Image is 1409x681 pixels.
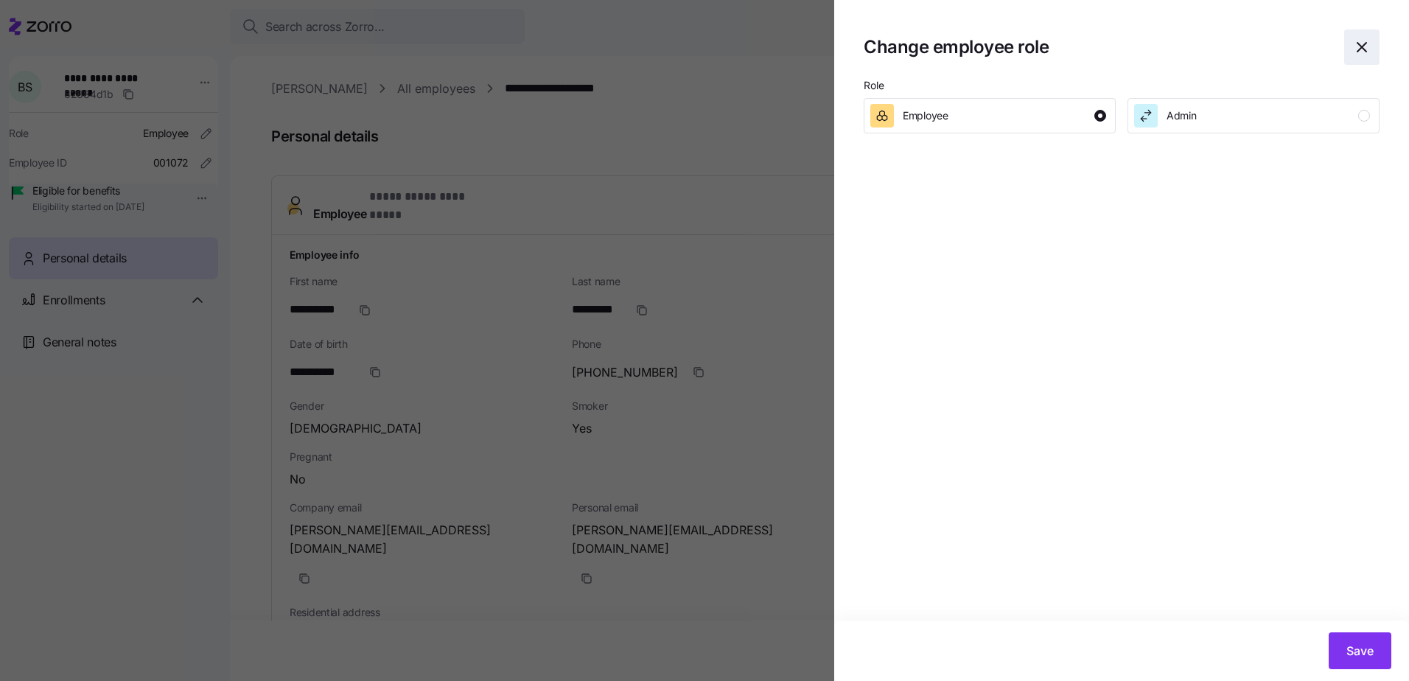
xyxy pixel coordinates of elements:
[1329,632,1391,669] button: Save
[864,80,1380,98] p: Role
[1346,642,1374,660] span: Save
[864,35,1332,58] h1: Change employee role
[1167,108,1197,123] span: Admin
[903,108,948,123] span: Employee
